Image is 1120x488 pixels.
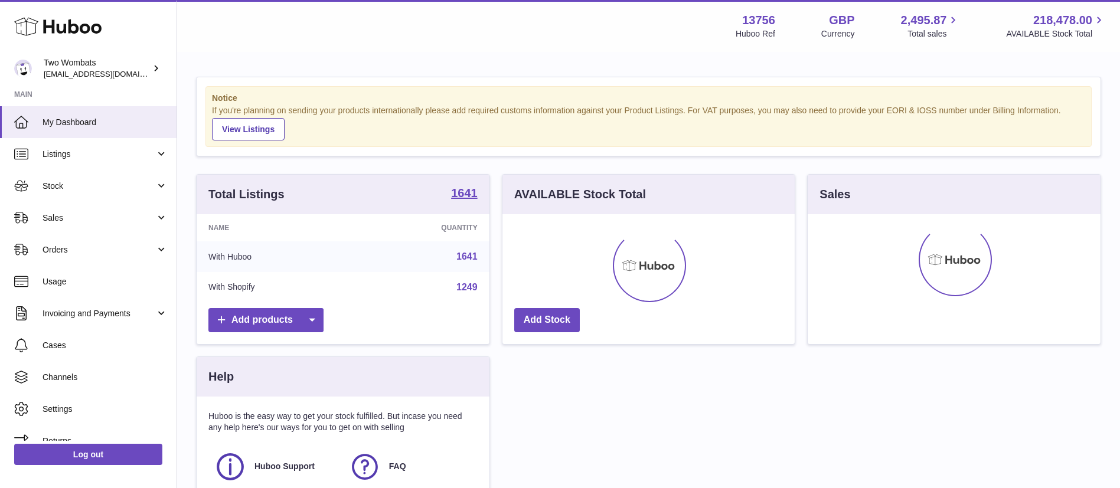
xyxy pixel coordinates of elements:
a: 2,495.87 Total sales [901,12,961,40]
div: Two Wombats [44,57,150,80]
td: With Huboo [197,241,354,272]
div: If you're planning on sending your products internationally please add required customs informati... [212,105,1085,140]
span: Usage [43,276,168,287]
span: FAQ [389,461,406,472]
strong: 13756 [742,12,775,28]
h3: Sales [819,186,850,202]
a: 218,478.00 AVAILABLE Stock Total [1006,12,1106,40]
span: Total sales [907,28,960,40]
strong: Notice [212,93,1085,104]
span: Invoicing and Payments [43,308,155,319]
th: Name [197,214,354,241]
span: Cases [43,340,168,351]
span: 2,495.87 [901,12,947,28]
span: [EMAIL_ADDRESS][DOMAIN_NAME] [44,69,174,78]
span: Orders [43,244,155,256]
span: Stock [43,181,155,192]
span: Huboo Support [254,461,315,472]
a: View Listings [212,118,285,140]
a: Log out [14,444,162,465]
strong: 1641 [451,187,478,199]
span: Listings [43,149,155,160]
span: Sales [43,212,155,224]
a: Huboo Support [214,451,337,483]
h3: Help [208,369,234,385]
div: Currency [821,28,855,40]
a: Add products [208,308,324,332]
span: AVAILABLE Stock Total [1006,28,1106,40]
span: My Dashboard [43,117,168,128]
img: internalAdmin-13756@internal.huboo.com [14,60,32,77]
p: Huboo is the easy way to get your stock fulfilled. But incase you need any help here's our ways f... [208,411,478,433]
span: Channels [43,372,168,383]
th: Quantity [354,214,489,241]
span: Settings [43,404,168,415]
span: Returns [43,435,168,447]
a: 1249 [456,282,478,292]
h3: Total Listings [208,186,285,202]
div: Huboo Ref [736,28,775,40]
strong: GBP [829,12,854,28]
td: With Shopify [197,272,354,303]
a: FAQ [349,451,472,483]
h3: AVAILABLE Stock Total [514,186,646,202]
a: 1641 [456,251,478,261]
a: Add Stock [514,308,580,332]
a: 1641 [451,187,478,201]
span: 218,478.00 [1033,12,1092,28]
